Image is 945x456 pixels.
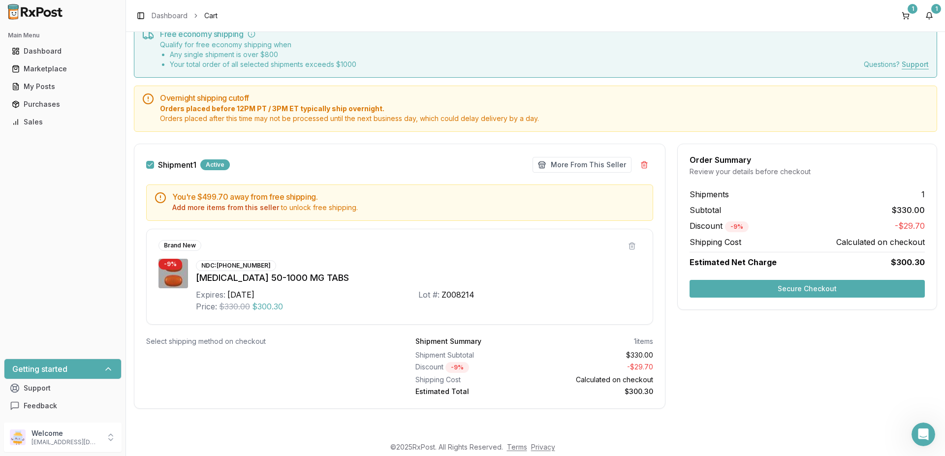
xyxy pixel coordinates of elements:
div: Select shipping method on checkout [146,336,384,346]
button: Secure Checkout [690,280,925,298]
button: 1 [921,8,937,24]
span: Shipping Cost [690,236,741,248]
div: Dashboard [12,46,114,56]
button: More From This Seller [533,157,631,173]
a: Terms [507,443,527,451]
div: Shipment Summary [415,336,481,346]
span: Discount [690,221,749,231]
span: -$29.70 [895,220,925,232]
button: Dashboard [4,43,122,59]
div: Shipment Subtotal [415,350,531,360]
h5: Overnight shipping cutoff [160,94,929,102]
img: Janumet 50-1000 MG TABS [158,259,188,288]
button: Add more items from this seller [172,203,279,213]
h5: You're $499.70 away from free shipping. [172,193,645,201]
h2: Main Menu [8,31,118,39]
div: Marketplace [12,64,114,74]
span: Orders placed after this time may not be processed until the next business day, which could delay... [160,114,929,123]
a: Dashboard [8,42,118,60]
img: RxPost Logo [4,4,67,20]
span: Estimated Net Charge [690,257,777,267]
div: $300.30 [538,387,654,396]
div: Z008214 [441,289,474,301]
div: [DATE] [227,289,254,301]
button: Purchases [4,96,122,112]
button: My Posts [4,79,122,94]
span: Calculated on checkout [836,236,925,248]
span: $300.30 [252,301,283,312]
span: Orders placed before 12PM PT / 3PM ET typically ship overnight. [160,104,929,114]
a: My Posts [8,78,118,95]
div: - 9 % [445,362,469,373]
button: Support [4,379,122,397]
a: Marketplace [8,60,118,78]
button: Marketplace [4,61,122,77]
p: [EMAIL_ADDRESS][DOMAIN_NAME] [31,438,100,446]
div: [MEDICAL_DATA] 50-1000 MG TABS [196,271,641,285]
div: Sales [12,117,114,127]
span: $300.30 [891,256,925,268]
div: to unlock free shipping. [172,203,645,213]
div: $330.00 [538,350,654,360]
div: My Posts [12,82,114,91]
span: Cart [204,11,218,21]
img: User avatar [10,429,26,445]
div: Qualify for free economy shipping when [160,40,356,69]
span: Shipments [690,188,729,200]
a: Sales [8,113,118,131]
button: 1 [898,8,913,24]
span: $330.00 [219,301,250,312]
div: - $29.70 [538,362,654,373]
div: Discount [415,362,531,373]
div: - 9 % [725,221,749,232]
span: Subtotal [690,204,721,216]
li: Your total order of all selected shipments exceeds $ 1000 [170,60,356,69]
div: Active [200,159,230,170]
a: Dashboard [152,11,188,21]
div: Calculated on checkout [538,375,654,385]
label: Shipment 1 [158,161,196,169]
li: Any single shipment is over $ 800 [170,50,356,60]
button: Sales [4,114,122,130]
span: Feedback [24,401,57,411]
div: Order Summary [690,156,925,164]
button: Feedback [4,397,122,415]
div: Estimated Total [415,387,531,396]
div: 1 [908,4,917,14]
div: Expires: [196,289,225,301]
span: 1 [921,188,925,200]
div: Brand New [158,240,201,251]
div: Purchases [12,99,114,109]
div: Price: [196,301,217,312]
div: - 9 % [158,259,182,270]
a: Privacy [531,443,555,451]
div: Shipping Cost [415,375,531,385]
nav: breadcrumb [152,11,218,21]
h3: Getting started [12,363,67,375]
h5: Free economy shipping [160,30,929,38]
div: Review your details before checkout [690,167,925,177]
p: Welcome [31,428,100,438]
div: 1 [931,4,941,14]
iframe: Intercom live chat [912,423,935,446]
div: 1 items [634,336,653,346]
a: Purchases [8,95,118,113]
div: Lot #: [418,289,440,301]
span: $330.00 [892,204,925,216]
div: Questions? [864,60,929,69]
div: NDC: [PHONE_NUMBER] [196,260,276,271]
